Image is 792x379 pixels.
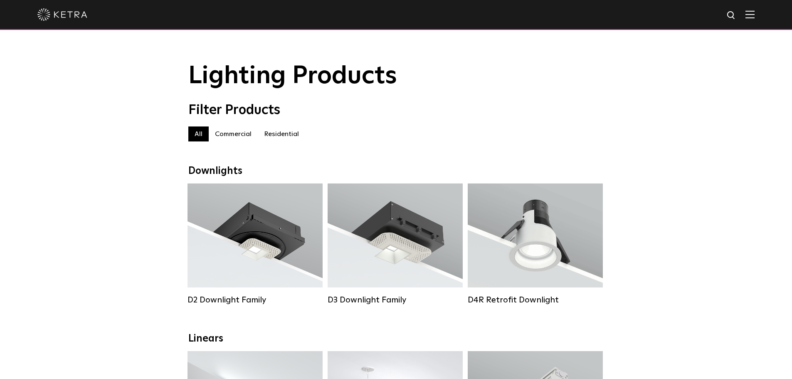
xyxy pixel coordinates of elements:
a: D2 Downlight Family Lumen Output:1200Colors:White / Black / Gloss Black / Silver / Bronze / Silve... [188,183,323,305]
a: D3 Downlight Family Lumen Output:700 / 900 / 1100Colors:White / Black / Silver / Bronze / Paintab... [328,183,463,305]
div: D3 Downlight Family [328,295,463,305]
img: Hamburger%20Nav.svg [745,10,755,18]
div: Linears [188,333,604,345]
a: D4R Retrofit Downlight Lumen Output:800Colors:White / BlackBeam Angles:15° / 25° / 40° / 60°Watta... [468,183,603,305]
span: Lighting Products [188,64,397,89]
img: ketra-logo-2019-white [37,8,87,21]
div: D4R Retrofit Downlight [468,295,603,305]
img: search icon [726,10,737,21]
div: D2 Downlight Family [188,295,323,305]
label: Residential [258,126,305,141]
div: Downlights [188,165,604,177]
label: All [188,126,209,141]
label: Commercial [209,126,258,141]
div: Filter Products [188,102,604,118]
